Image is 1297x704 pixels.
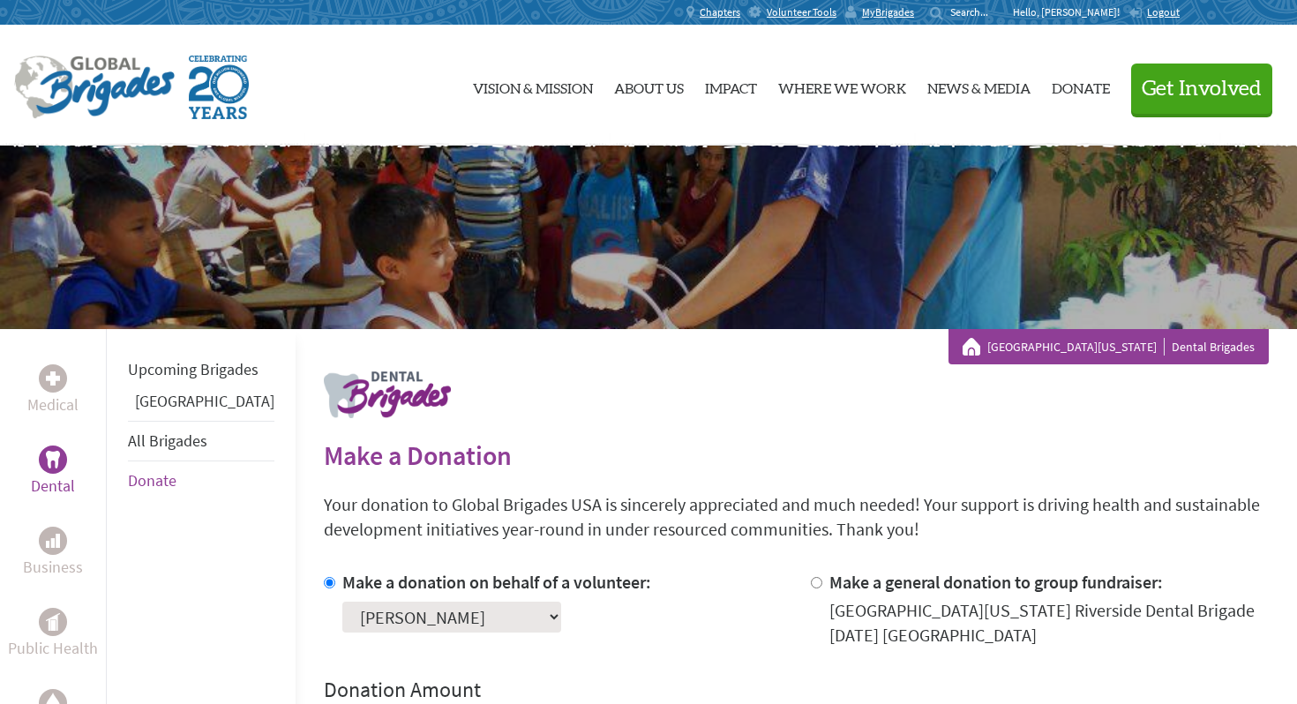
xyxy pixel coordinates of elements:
[767,5,836,19] span: Volunteer Tools
[987,338,1165,356] a: [GEOGRAPHIC_DATA][US_STATE]
[128,470,176,491] a: Donate
[700,5,740,19] span: Chapters
[135,391,274,411] a: [GEOGRAPHIC_DATA]
[829,598,1270,648] div: [GEOGRAPHIC_DATA][US_STATE] Riverside Dental Brigade [DATE] [GEOGRAPHIC_DATA]
[189,56,249,119] img: Global Brigades Celebrating 20 Years
[324,439,1269,471] h2: Make a Donation
[46,451,60,468] img: Dental
[23,527,83,580] a: BusinessBusiness
[829,571,1163,593] label: Make a general donation to group fundraiser:
[39,364,67,393] div: Medical
[128,431,207,451] a: All Brigades
[128,359,259,379] a: Upcoming Brigades
[705,40,757,131] a: Impact
[324,371,451,418] img: logo-dental.png
[8,608,98,661] a: Public HealthPublic Health
[46,371,60,386] img: Medical
[963,338,1255,356] div: Dental Brigades
[23,555,83,580] p: Business
[862,5,914,19] span: MyBrigades
[1052,40,1110,131] a: Donate
[39,608,67,636] div: Public Health
[128,461,274,500] li: Donate
[342,571,651,593] label: Make a donation on behalf of a volunteer:
[1013,5,1128,19] p: Hello, [PERSON_NAME]!
[950,5,1001,19] input: Search...
[324,492,1269,542] p: Your donation to Global Brigades USA is sincerely appreciated and much needed! Your support is dr...
[128,389,274,421] li: Guatemala
[14,56,175,119] img: Global Brigades Logo
[927,40,1031,131] a: News & Media
[324,676,1269,704] h4: Donation Amount
[128,350,274,389] li: Upcoming Brigades
[614,40,684,131] a: About Us
[27,393,79,417] p: Medical
[39,527,67,555] div: Business
[1142,79,1262,100] span: Get Involved
[8,636,98,661] p: Public Health
[27,364,79,417] a: MedicalMedical
[46,534,60,548] img: Business
[1128,5,1180,19] a: Logout
[1147,5,1180,19] span: Logout
[128,421,274,461] li: All Brigades
[1131,64,1272,114] button: Get Involved
[473,40,593,131] a: Vision & Mission
[31,446,75,498] a: DentalDental
[31,474,75,498] p: Dental
[39,446,67,474] div: Dental
[46,613,60,631] img: Public Health
[778,40,906,131] a: Where We Work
